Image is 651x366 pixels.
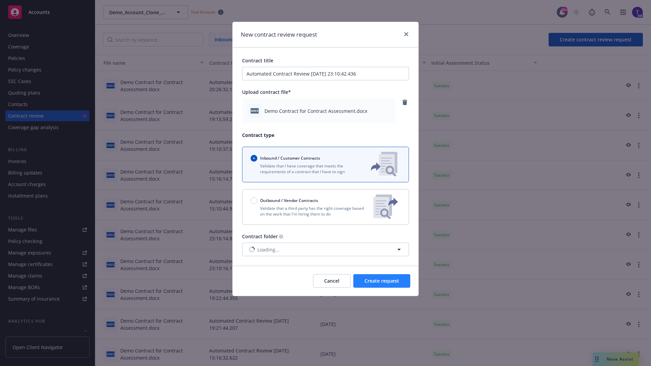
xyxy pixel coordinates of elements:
[242,233,278,240] span: Contract folder
[242,243,409,256] button: Loading...
[242,67,409,80] input: Enter a title for this contract
[251,155,257,162] input: Inbound / Customer Contracts
[242,131,409,139] p: Contract type
[251,108,259,113] span: docx
[241,30,317,39] h1: New contract review request
[251,197,257,204] input: Outbound / Vendor Contracts
[251,163,360,175] p: Validate that I have coverage that meets the requirements of a contract that I have to sign
[364,278,399,284] span: Create request
[242,57,273,64] span: Contract title
[251,205,368,217] p: Validate that a third party has the right coverage based on the work that I'm hiring them to do
[257,246,279,253] span: Loading...
[401,98,409,106] a: remove
[242,89,291,95] span: Upload contract file*
[313,274,351,288] button: Cancel
[260,155,320,161] span: Inbound / Customer Contracts
[402,30,410,38] a: close
[242,189,409,225] button: Outbound / Vendor ContractsValidate that a third party has the right coverage based on the work t...
[353,274,410,288] button: Create request
[324,278,339,284] span: Cancel
[264,107,367,115] span: Demo Contract for Contract Assessment.docx
[260,198,318,203] span: Outbound / Vendor Contracts
[242,147,409,182] button: Inbound / Customer ContractsValidate that I have coverage that meets the requirements of a contra...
